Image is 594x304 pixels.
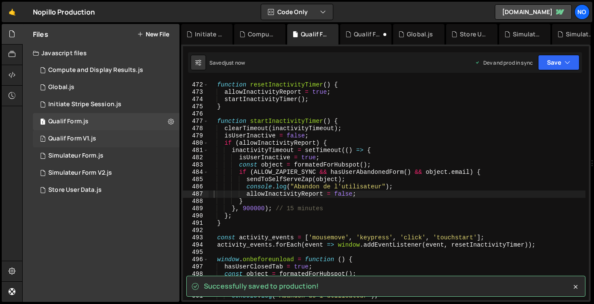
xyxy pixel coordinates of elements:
div: 488 [183,198,209,205]
h2: Files [33,30,48,39]
span: Successfully saved to production! [204,281,319,291]
div: 495 [183,249,209,256]
div: 480 [183,140,209,147]
div: 479 [183,132,209,140]
div: 501 [183,292,209,300]
div: Simulateur Form.js [48,152,103,160]
div: 8072/18732.js [33,62,179,79]
button: Code Only [261,4,333,20]
div: 486 [183,183,209,191]
div: Simulateur Form V2.js [48,169,112,177]
div: just now [225,59,245,66]
div: Simulateur Form V2.js [566,30,593,39]
div: 474 [183,96,209,103]
div: Initiate Stripe Session.js [48,101,121,108]
div: 481 [183,147,209,154]
div: Qualif Form V1.js [354,30,381,39]
div: 476 [183,110,209,118]
div: Qualif Form.js [301,30,328,39]
div: 493 [183,234,209,241]
div: 8072/18527.js [33,182,179,199]
div: 8072/34048.js [33,130,179,147]
div: 490 [183,212,209,220]
div: Qualif Form.js [48,118,88,125]
div: 8072/17751.js [33,79,179,96]
div: 478 [183,125,209,132]
div: Store User Data.js [460,30,487,39]
div: 8072/18519.js [33,96,179,113]
div: Global.js [48,83,74,91]
a: [DOMAIN_NAME] [495,4,572,20]
div: Javascript files [23,45,179,62]
div: 8072/16345.js [33,113,179,130]
div: 8072/17720.js [33,164,179,182]
div: Qualif Form V1.js [48,135,96,143]
div: Nopillo Production [33,7,95,17]
div: 489 [183,205,209,212]
div: 482 [183,154,209,161]
button: Save [538,55,579,70]
div: Compute and Display Results.js [48,66,143,74]
div: 500 [183,285,209,292]
div: 497 [183,263,209,271]
div: Initiate Stripe Session.js [195,30,222,39]
div: 475 [183,103,209,110]
div: 485 [183,176,209,183]
div: 483 [183,161,209,169]
div: Saved [209,59,245,66]
div: 477 [183,118,209,125]
a: No [574,4,590,20]
button: New File [137,31,169,38]
div: 499 [183,278,209,285]
div: 473 [183,89,209,96]
span: 1 [40,136,45,143]
div: 494 [183,241,209,249]
div: 496 [183,256,209,263]
div: Dev and prod in sync [475,59,533,66]
span: 1 [40,119,45,126]
div: 498 [183,271,209,278]
div: 492 [183,227,209,234]
div: Compute and Display Results.js [248,30,275,39]
a: 🤙 [2,2,23,22]
div: 484 [183,169,209,176]
div: 472 [183,81,209,89]
div: 487 [183,191,209,198]
div: 8072/16343.js [33,147,179,164]
div: 491 [183,220,209,227]
div: Simulateur Form.js [513,30,540,39]
div: Store User Data.js [48,186,102,194]
div: Global.js [407,30,433,39]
